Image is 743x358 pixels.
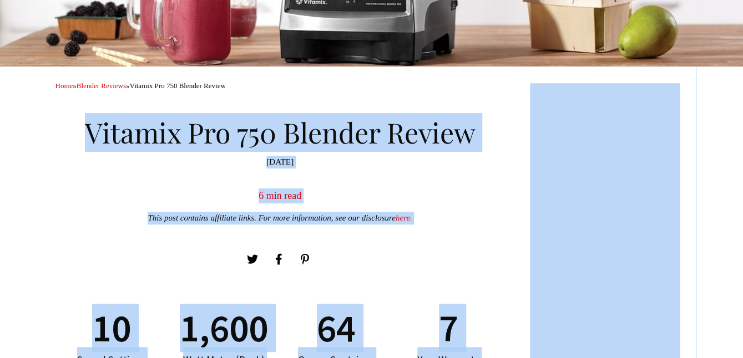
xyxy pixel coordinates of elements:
[317,309,356,347] span: 64
[55,81,226,90] span: » »
[266,157,294,166] time: [DATE]
[439,309,458,347] span: 7
[55,108,505,152] h1: Vitamix Pro 750 Blender Review
[266,190,301,201] span: min read
[259,190,264,201] span: 6
[129,81,225,90] span: Vitamix Pro 750 Blender Review
[180,309,268,347] span: 1,600
[396,213,412,222] a: here.
[77,81,126,90] a: Blender Reviews
[92,309,131,347] span: 10
[148,213,412,222] em: This post contains affiliate links. For more information, see our disclosure
[55,81,73,90] a: Home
